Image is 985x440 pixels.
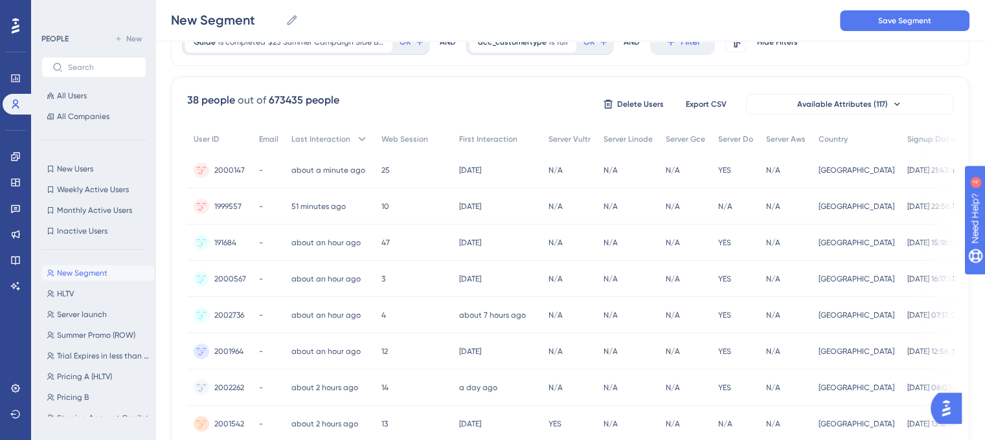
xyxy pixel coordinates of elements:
[90,6,94,17] div: 4
[381,310,386,320] span: 4
[218,37,266,47] span: is completed
[259,237,263,248] span: -
[291,419,358,428] time: about 2 hours ago
[907,419,957,429] span: [DATE] 13:12:34
[41,109,146,124] button: All Companies
[41,265,154,281] button: New Segment
[57,226,108,236] span: Inactive Users
[819,165,894,175] span: [GEOGRAPHIC_DATA]
[41,369,154,384] button: Pricing A (HLTV)
[459,311,526,320] time: about 7 hours ago
[381,274,385,284] span: 3
[381,134,428,144] span: Web Session
[259,165,263,175] span: -
[269,93,339,108] div: 673435 people
[766,346,780,357] span: N/A
[381,201,389,212] span: 10
[624,29,640,55] div: AND
[549,37,554,47] span: is
[617,99,664,109] span: Delete Users
[400,37,411,47] span: OR
[57,205,132,215] span: Monthly Active Users
[549,237,563,248] span: N/A
[549,346,563,357] span: N/A
[41,34,69,44] div: PEOPLE
[459,166,481,175] time: [DATE]
[381,419,388,429] span: 13
[57,371,112,382] span: Pricing A (HLTV)
[259,134,278,144] span: Email
[766,274,780,284] span: N/A
[819,237,894,248] span: [GEOGRAPHIC_DATA]
[171,11,280,29] input: Segment Name
[878,16,931,26] span: Save Segment
[686,99,727,109] span: Export CSV
[718,134,753,144] span: Server Do
[259,274,263,284] span: -
[549,419,561,429] span: YES
[604,134,653,144] span: Server Linode
[666,165,680,175] span: N/A
[766,134,806,144] span: Server Aws
[57,111,109,122] span: All Companies
[907,237,958,248] span: [DATE] 15:18:54
[291,311,361,320] time: about an hour ago
[381,382,389,393] span: 14
[757,37,798,47] span: Hide Filters
[746,94,953,115] button: Available Attributes (117)
[604,165,618,175] span: N/A
[459,419,481,428] time: [DATE]
[601,94,666,115] button: Delete Users
[819,310,894,320] span: [GEOGRAPHIC_DATA]
[381,346,388,357] span: 12
[291,347,361,356] time: about an hour ago
[41,182,146,197] button: Weekly Active Users
[766,237,780,248] span: N/A
[126,34,142,44] span: New
[41,88,146,104] button: All Users
[549,134,591,144] span: Server Vultr
[459,383,497,392] time: a day ago
[582,32,610,52] button: OR
[381,237,390,248] span: 47
[583,37,594,47] span: OR
[214,165,245,175] span: 2000147
[57,330,135,340] span: Summer Promo (ROW)
[398,32,426,52] button: OR
[57,268,108,278] span: New Segment
[194,134,220,144] span: User ID
[549,310,563,320] span: N/A
[907,382,962,393] span: [DATE] 06:03:58
[666,419,680,429] span: N/A
[57,392,89,402] span: Pricing B
[459,202,481,211] time: [DATE]
[478,37,547,47] span: acc_customertype
[259,382,263,393] span: -
[459,134,517,144] span: First Interaction
[41,203,146,218] button: Monthly Active Users
[259,310,263,320] span: -
[41,348,154,364] button: Trial Expires in less than 48hrs
[214,237,236,248] span: 191684
[194,37,216,47] span: Guide
[666,274,680,284] span: N/A
[57,91,87,101] span: All Users
[907,310,957,320] span: [DATE] 07:17:33
[459,274,481,283] time: [DATE]
[666,201,680,212] span: N/A
[766,382,780,393] span: N/A
[459,238,481,247] time: [DATE]
[797,99,888,109] span: Available Attributes (117)
[718,274,731,284] span: YES
[549,201,563,212] span: N/A
[907,274,956,284] span: [DATE] 16:17:34
[766,201,780,212] span: N/A
[819,346,894,357] span: [GEOGRAPHIC_DATA]
[604,419,618,429] span: N/A
[604,382,618,393] span: N/A
[68,63,135,72] input: Search
[840,10,969,31] button: Save Segment
[41,161,146,177] button: New Users
[718,382,731,393] span: YES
